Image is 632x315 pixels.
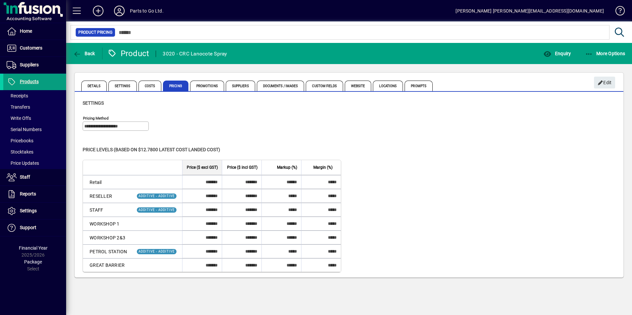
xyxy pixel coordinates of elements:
a: Settings [3,203,66,219]
span: ADDITIVE - ADDITIVE [138,250,175,253]
a: Price Updates [3,157,66,169]
span: Suppliers [226,81,255,91]
button: Profile [109,5,130,17]
td: WORKSHOP 1 [83,217,131,230]
td: WORKSHOP 2&3 [83,230,131,244]
td: STAFF [83,203,131,217]
span: Enquiry [543,51,571,56]
a: Support [3,220,66,236]
span: Website [345,81,372,91]
span: Details [81,81,107,91]
span: Customers [20,45,42,51]
span: Staff [20,174,30,180]
span: ADDITIVE - ADDITIVE [138,194,175,198]
span: Price levels (based on $12.7800 Latest cost landed cost) [83,147,220,152]
span: Settings [20,208,37,213]
span: Promotions [190,81,224,91]
span: Back [73,51,95,56]
span: Serial Numbers [7,127,42,132]
td: PETROL STATION [83,244,131,258]
span: Prompts [405,81,433,91]
div: Product [107,48,149,59]
mat-label: Pricing method [83,116,109,121]
span: ADDITIVE - ADDITIVE [138,208,175,212]
button: Enquiry [542,48,573,59]
span: Product Pricing [78,29,112,36]
div: Parts to Go Ltd. [130,6,164,16]
span: Settings [108,81,137,91]
span: Write Offs [7,116,31,121]
span: Transfers [7,104,30,110]
span: Suppliers [20,62,39,67]
span: Pricebooks [7,138,33,143]
div: 3020 - CRC Lanocote Spray [163,49,227,59]
a: Serial Numbers [3,124,66,135]
span: Margin (%) [313,164,333,171]
button: Edit [594,77,615,88]
a: Staff [3,169,66,186]
span: Markup (%) [277,164,297,171]
span: Price ($ incl GST) [227,164,257,171]
span: Settings [83,100,104,106]
span: Price Updates [7,160,39,166]
span: Reports [20,191,36,196]
span: Documents / Images [257,81,304,91]
div: [PERSON_NAME] [PERSON_NAME][EMAIL_ADDRESS][DOMAIN_NAME] [455,6,604,16]
span: Products [20,79,39,84]
a: Transfers [3,101,66,113]
a: Home [3,23,66,40]
span: Financial Year [19,245,48,251]
span: More Options [585,51,625,56]
td: Retail [83,175,131,189]
span: Price ($ excl GST) [187,164,218,171]
span: Home [20,28,32,34]
a: Receipts [3,90,66,101]
a: Stocktakes [3,146,66,157]
a: Write Offs [3,113,66,124]
button: Back [71,48,97,59]
a: Knowledge Base [611,1,624,23]
span: Stocktakes [7,149,33,155]
button: Add [88,5,109,17]
span: Costs [138,81,162,91]
span: Edit [598,77,612,88]
span: Custom Fields [306,81,343,91]
a: Reports [3,186,66,202]
td: RESELLER [83,189,131,203]
app-page-header-button: Back [66,48,102,59]
button: More Options [583,48,627,59]
span: Locations [373,81,403,91]
td: GREAT BARRIER [83,258,131,272]
a: Suppliers [3,57,66,73]
span: Receipts [7,93,28,98]
span: Support [20,225,36,230]
a: Customers [3,40,66,56]
span: Pricing [163,81,188,91]
span: Package [24,259,42,264]
a: Pricebooks [3,135,66,146]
